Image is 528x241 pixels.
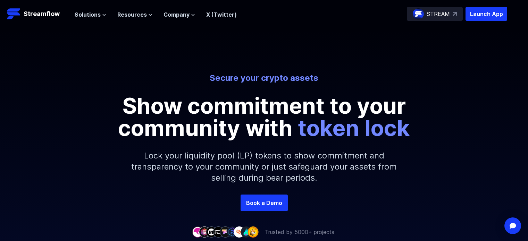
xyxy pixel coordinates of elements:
[115,139,413,195] p: Lock your liquidity pool (LP) tokens to show commitment and transparency to your community or jus...
[164,10,190,19] span: Company
[241,195,288,211] a: Book a Demo
[117,10,147,19] span: Resources
[453,12,457,16] img: top-right-arrow.svg
[413,8,424,19] img: streamflow-logo-circle.png
[206,11,237,18] a: X (Twitter)
[7,7,21,21] img: Streamflow Logo
[227,226,238,237] img: company-6
[192,226,203,237] img: company-1
[234,226,245,237] img: company-7
[108,95,420,139] p: Show commitment to your community with
[220,226,231,237] img: company-5
[407,7,463,21] a: STREAM
[7,7,68,21] a: Streamflow
[213,226,224,237] img: company-4
[199,226,210,237] img: company-2
[466,7,507,21] button: Launch App
[248,226,259,237] img: company-9
[241,226,252,237] img: company-8
[427,10,450,18] p: STREAM
[75,10,106,19] button: Solutions
[72,72,456,84] p: Secure your crypto assets
[75,10,101,19] span: Solutions
[164,10,195,19] button: Company
[206,226,217,237] img: company-3
[117,10,152,19] button: Resources
[504,217,521,234] div: Open Intercom Messenger
[298,114,410,141] span: token lock
[265,228,334,236] p: Trusted by 5000+ projects
[24,9,60,19] p: Streamflow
